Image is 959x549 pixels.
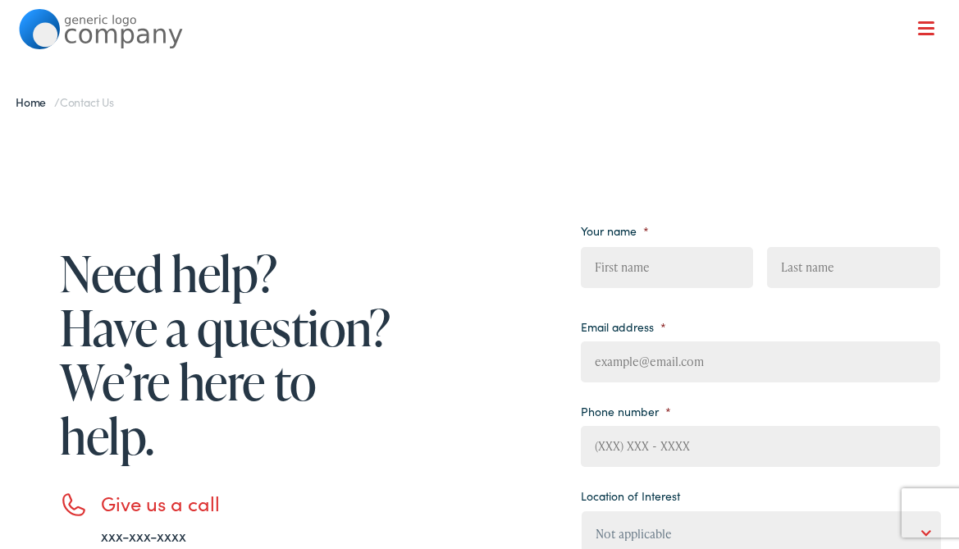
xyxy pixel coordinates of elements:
[60,246,396,463] h1: Need help? Have a question? We’re here to help.
[581,223,649,238] label: Your name
[581,488,680,503] label: Location of Interest
[16,94,54,110] a: Home
[581,404,671,419] label: Phone number
[581,341,940,382] input: example@email.com
[101,525,186,546] a: xxx-xxx-xxxx
[16,94,114,110] span: /
[31,66,939,117] a: What We Offer
[581,426,940,467] input: (XXX) XXX - XXXX
[581,319,666,334] label: Email address
[60,94,114,110] span: Contact Us
[581,247,753,288] input: First name
[767,247,939,288] input: Last name
[101,492,396,515] h3: Give us a call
